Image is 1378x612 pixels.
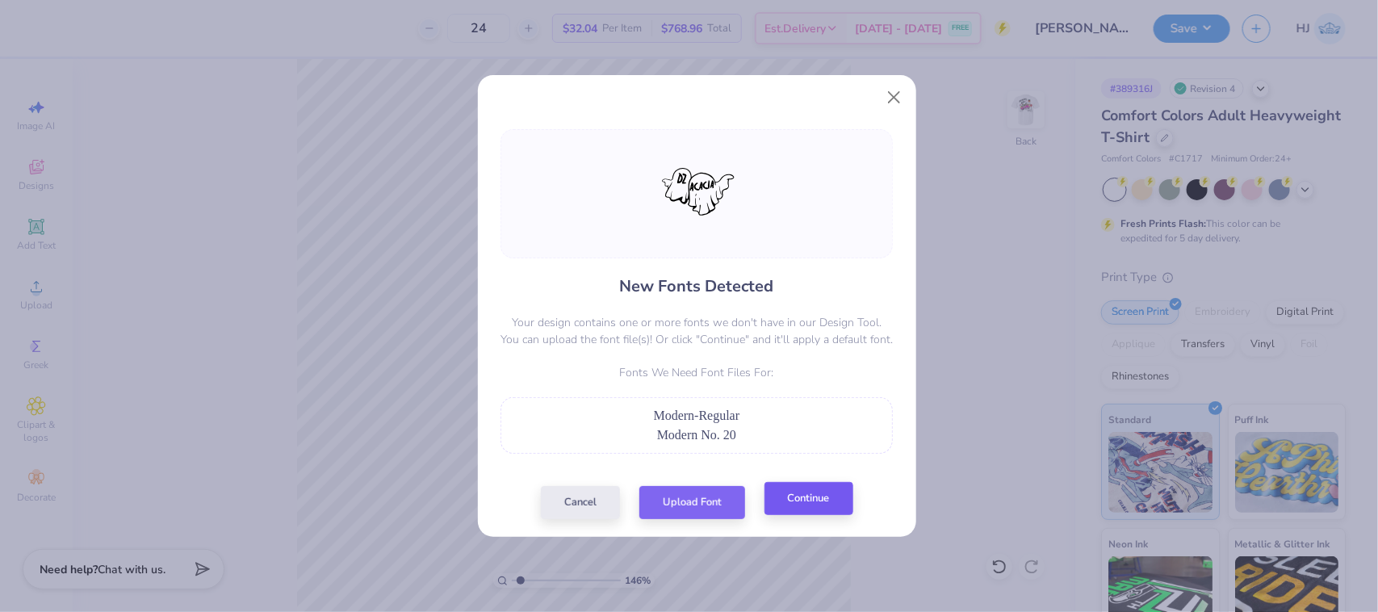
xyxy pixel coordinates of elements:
button: Continue [764,482,853,515]
button: Close [878,82,909,112]
span: Modern-Regular [654,409,740,422]
button: Cancel [541,486,620,519]
p: Your design contains one or more fonts we don't have in our Design Tool. You can upload the font ... [501,314,893,348]
button: Upload Font [639,486,745,519]
h4: New Fonts Detected [620,275,774,298]
p: Fonts We Need Font Files For: [501,364,893,381]
span: Modern No. 20 [657,428,736,442]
